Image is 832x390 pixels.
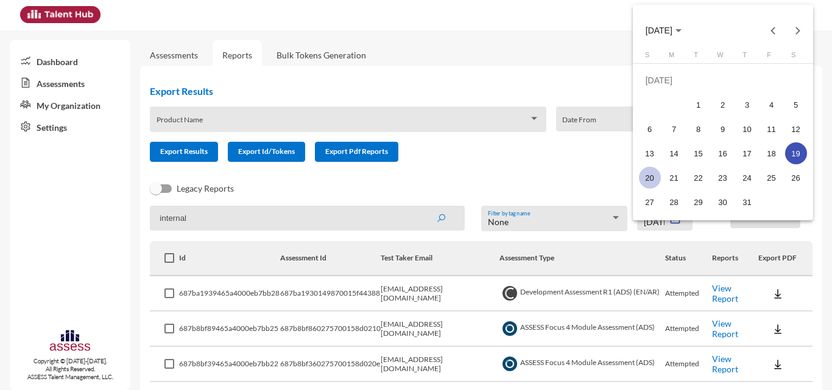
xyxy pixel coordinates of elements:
th: Thursday [735,51,760,63]
div: 11 [761,118,783,140]
td: July 24, 2025 [735,165,760,190]
div: 30 [712,191,734,213]
div: 15 [688,142,710,164]
td: July 15, 2025 [686,141,711,165]
th: Saturday [784,51,808,63]
button: Previous month [761,18,785,43]
td: July 16, 2025 [711,141,735,165]
th: Tuesday [686,51,711,63]
div: 8 [688,118,710,140]
div: 6 [639,118,661,140]
td: July 9, 2025 [711,117,735,141]
div: 31 [736,191,758,213]
button: Next month [785,18,809,43]
th: Friday [760,51,784,63]
td: [DATE] [638,68,808,92]
td: July 26, 2025 [784,165,808,190]
div: 25 [761,167,783,189]
td: July 29, 2025 [686,190,711,214]
td: July 21, 2025 [662,165,686,190]
td: July 18, 2025 [760,141,784,165]
td: July 13, 2025 [638,141,662,165]
div: 3 [736,94,758,116]
td: July 5, 2025 [784,92,808,117]
div: 23 [712,167,734,189]
td: July 4, 2025 [760,92,784,117]
td: July 23, 2025 [711,165,735,190]
td: July 20, 2025 [638,165,662,190]
td: July 12, 2025 [784,117,808,141]
div: 4 [761,94,783,116]
td: July 25, 2025 [760,165,784,190]
div: 24 [736,167,758,189]
div: 28 [663,191,685,213]
div: 29 [688,191,710,213]
div: 12 [785,118,807,140]
td: July 27, 2025 [638,190,662,214]
span: [DATE] [646,26,672,36]
td: July 8, 2025 [686,117,711,141]
td: July 14, 2025 [662,141,686,165]
td: July 1, 2025 [686,92,711,117]
div: 20 [639,167,661,189]
td: July 7, 2025 [662,117,686,141]
div: 9 [712,118,734,140]
div: 27 [639,191,661,213]
button: Choose month and year [636,18,691,43]
td: July 31, 2025 [735,190,760,214]
div: 2 [712,94,734,116]
div: 7 [663,118,685,140]
div: 16 [712,142,734,164]
td: July 30, 2025 [711,190,735,214]
div: 19 [785,142,807,164]
div: 5 [785,94,807,116]
td: July 22, 2025 [686,165,711,190]
th: Sunday [638,51,662,63]
td: July 17, 2025 [735,141,760,165]
div: 18 [761,142,783,164]
th: Monday [662,51,686,63]
div: 13 [639,142,661,164]
div: 21 [663,167,685,189]
div: 14 [663,142,685,164]
td: July 11, 2025 [760,117,784,141]
div: 22 [688,167,710,189]
td: July 3, 2025 [735,92,760,117]
div: 10 [736,118,758,140]
div: 1 [688,94,710,116]
td: July 2, 2025 [711,92,735,117]
td: July 6, 2025 [638,117,662,141]
td: July 19, 2025 [784,141,808,165]
td: July 28, 2025 [662,190,686,214]
th: Wednesday [711,51,735,63]
div: 26 [785,167,807,189]
div: 17 [736,142,758,164]
td: July 10, 2025 [735,117,760,141]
